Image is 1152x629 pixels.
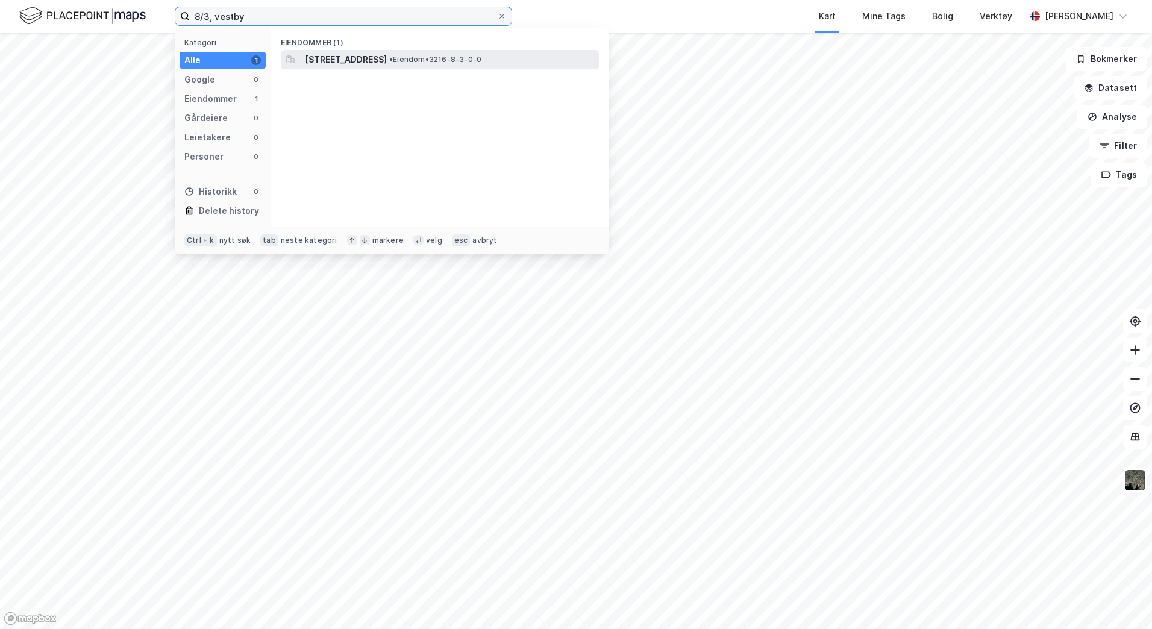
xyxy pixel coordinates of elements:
div: Historikk [184,184,237,199]
div: nytt søk [219,236,251,245]
div: Alle [184,53,201,67]
div: Bolig [932,9,953,23]
div: Delete history [199,204,259,218]
div: Personer [184,149,224,164]
div: avbryt [472,236,497,245]
div: 1 [251,55,261,65]
button: Filter [1089,134,1147,158]
input: Søk på adresse, matrikkel, gårdeiere, leietakere eller personer [190,7,497,25]
div: 0 [251,152,261,161]
button: Tags [1091,163,1147,187]
div: 0 [251,75,261,84]
div: Kategori [184,38,266,47]
div: neste kategori [281,236,337,245]
div: markere [372,236,404,245]
div: Leietakere [184,130,231,145]
div: 0 [251,113,261,123]
button: Datasett [1074,76,1147,100]
div: Gårdeiere [184,111,228,125]
div: 0 [251,133,261,142]
div: Kart [819,9,836,23]
div: Ctrl + k [184,234,217,246]
button: Bokmerker [1066,47,1147,71]
div: [PERSON_NAME] [1045,9,1113,23]
div: 0 [251,187,261,196]
span: [STREET_ADDRESS] [305,52,387,67]
img: 9k= [1124,469,1147,492]
div: tab [260,234,278,246]
div: esc [452,234,471,246]
div: Kontrollprogram for chat [1092,571,1152,629]
img: logo.f888ab2527a4732fd821a326f86c7f29.svg [19,5,146,27]
div: Google [184,72,215,87]
div: Mine Tags [862,9,906,23]
span: • [389,55,393,64]
span: Eiendom • 3216-8-3-0-0 [389,55,481,64]
div: Eiendommer (1) [271,28,609,50]
div: velg [426,236,442,245]
button: Analyse [1077,105,1147,129]
div: 1 [251,94,261,104]
div: Eiendommer [184,92,237,106]
iframe: Chat Widget [1092,571,1152,629]
div: Verktøy [980,9,1012,23]
a: Mapbox homepage [4,612,57,625]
